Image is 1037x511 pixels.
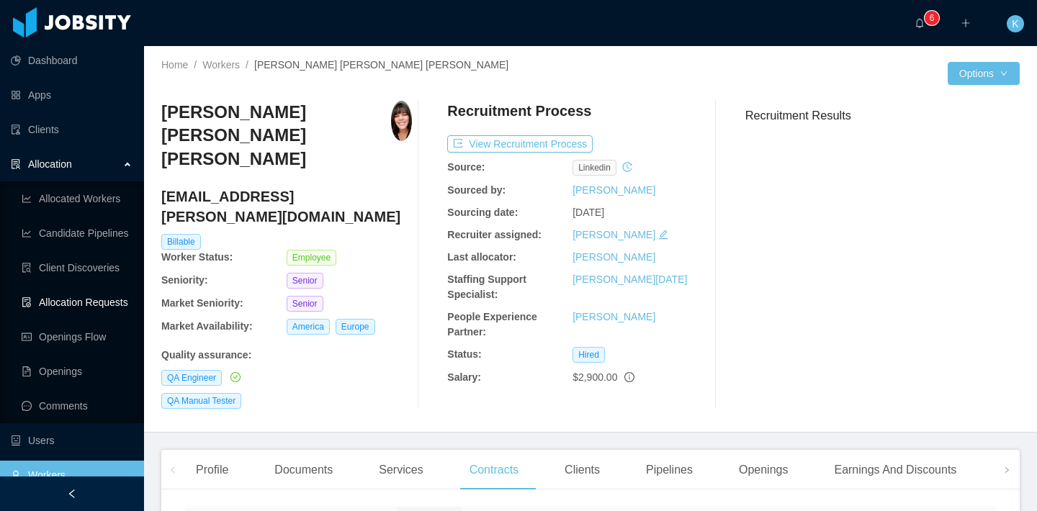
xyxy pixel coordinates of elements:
[573,207,604,218] span: [DATE]
[447,348,481,360] b: Status:
[161,393,241,409] span: QA Manual Tester
[230,372,241,382] i: icon: check-circle
[961,18,971,28] i: icon: plus
[22,184,133,213] a: icon: line-chartAllocated Workers
[948,62,1020,85] button: Optionsicon: down
[447,101,591,121] h4: Recruitment Process
[745,107,1020,125] h3: Recruitment Results
[447,184,506,196] b: Sourced by:
[553,450,611,490] div: Clients
[161,297,243,309] b: Market Seniority:
[727,450,800,490] div: Openings
[925,11,939,25] sup: 6
[161,370,222,386] span: QA Engineer
[161,320,253,332] b: Market Availability:
[161,274,208,286] b: Seniority:
[22,322,133,351] a: icon: idcardOpenings Flow
[915,18,925,28] i: icon: bell
[22,253,133,282] a: icon: file-searchClient Discoveries
[11,46,133,75] a: icon: pie-chartDashboard
[287,250,336,266] span: Employee
[161,251,233,263] b: Worker Status:
[11,115,133,144] a: icon: auditClients
[367,450,434,490] div: Services
[447,251,516,263] b: Last allocator:
[658,230,668,240] i: icon: edit
[447,207,518,218] b: Sourcing date:
[447,371,481,383] b: Salary:
[161,349,251,361] b: Quality assurance :
[169,466,176,474] i: icon: left
[22,357,133,386] a: icon: file-textOpenings
[622,162,632,172] i: icon: history
[336,319,375,335] span: Europe
[202,59,240,71] a: Workers
[287,319,330,335] span: America
[184,450,240,490] div: Profile
[624,372,634,382] span: info-circle
[161,59,188,71] a: Home
[447,161,485,173] b: Source:
[287,296,323,312] span: Senior
[161,186,412,227] h4: [EMAIL_ADDRESS][PERSON_NAME][DOMAIN_NAME]
[11,426,133,455] a: icon: robotUsers
[254,59,508,71] span: [PERSON_NAME] [PERSON_NAME] [PERSON_NAME]
[458,450,530,490] div: Contracts
[822,450,968,490] div: Earnings And Discounts
[22,288,133,317] a: icon: file-doneAllocation Requests
[447,229,542,240] b: Recruiter assigned:
[194,59,197,71] span: /
[447,138,593,150] a: icon: exportView Recruitment Process
[11,81,133,109] a: icon: appstoreApps
[1003,466,1010,474] i: icon: right
[11,461,133,489] a: icon: userWorkers
[930,11,935,25] p: 6
[447,273,526,300] b: Staffing Support Specialist:
[228,371,241,383] a: icon: check-circle
[246,59,248,71] span: /
[573,251,655,263] a: [PERSON_NAME]
[28,158,72,170] span: Allocation
[11,159,21,169] i: icon: solution
[573,311,655,322] a: [PERSON_NAME]
[573,273,687,285] a: [PERSON_NAME][DATE]
[391,101,412,141] img: 7534847f-324d-4a5e-9265-0c8bca15d31f_664ce6b76c39e-400w.png
[447,135,593,153] button: icon: exportView Recruitment Process
[1012,15,1018,32] span: K
[573,371,617,383] span: $2,900.00
[573,184,655,196] a: [PERSON_NAME]
[161,234,201,250] span: Billable
[22,392,133,420] a: icon: messageComments
[573,347,605,363] span: Hired
[161,101,391,171] h3: [PERSON_NAME] [PERSON_NAME] [PERSON_NAME]
[573,160,616,176] span: linkedin
[447,311,537,338] b: People Experience Partner:
[263,450,344,490] div: Documents
[22,219,133,248] a: icon: line-chartCandidate Pipelines
[573,229,655,240] a: [PERSON_NAME]
[287,273,323,289] span: Senior
[634,450,704,490] div: Pipelines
